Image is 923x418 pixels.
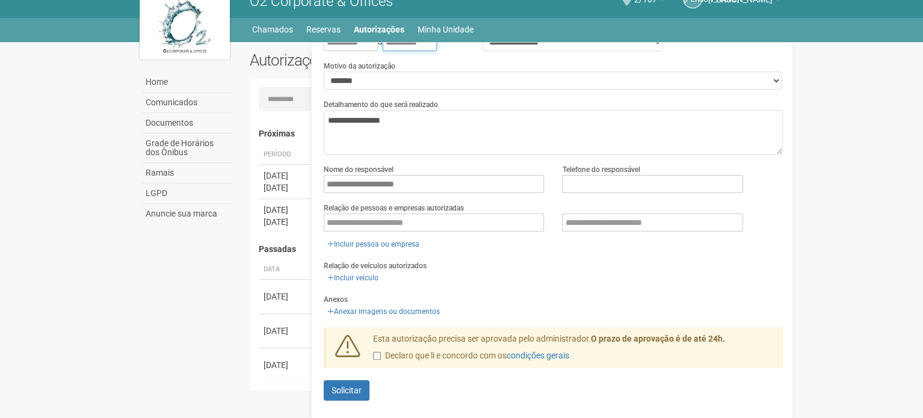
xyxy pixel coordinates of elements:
[259,260,313,280] th: Data
[143,72,232,93] a: Home
[143,93,232,113] a: Comunicados
[264,359,308,371] div: [DATE]
[354,21,404,38] a: Autorizações
[264,290,308,303] div: [DATE]
[143,183,232,204] a: LGPD
[259,129,774,138] h4: Próximas
[373,350,569,362] label: Declaro que li e concordo com os
[324,238,423,251] a: Incluir pessoa ou empresa
[250,51,507,69] h2: Autorizações
[324,294,348,305] label: Anexos
[373,352,381,360] input: Declaro que li e concordo com oscondições gerais
[324,260,427,271] label: Relação de veículos autorizados
[591,334,725,343] strong: O prazo de aprovação é de até 24h.
[332,386,362,395] span: Solicitar
[324,203,464,214] label: Relação de pessoas e empresas autorizadas
[324,99,438,110] label: Detalhamento do que será realizado
[507,351,569,360] a: condições gerais
[264,204,308,216] div: [DATE]
[259,145,313,165] th: Período
[324,305,443,318] a: Anexar imagens ou documentos
[252,21,293,38] a: Chamados
[264,325,308,337] div: [DATE]
[264,170,308,182] div: [DATE]
[264,216,308,228] div: [DATE]
[143,163,232,183] a: Ramais
[259,245,774,254] h4: Passadas
[306,21,341,38] a: Reservas
[418,21,474,38] a: Minha Unidade
[324,61,395,72] label: Motivo da autorização
[143,134,232,163] a: Grade de Horários dos Ônibus
[562,164,640,175] label: Telefone do responsável
[264,182,308,194] div: [DATE]
[364,333,783,368] div: Esta autorização precisa ser aprovada pelo administrador.
[324,271,382,284] a: Incluir veículo
[143,204,232,224] a: Anuncie sua marca
[143,113,232,134] a: Documentos
[324,164,394,175] label: Nome do responsável
[324,380,369,401] button: Solicitar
